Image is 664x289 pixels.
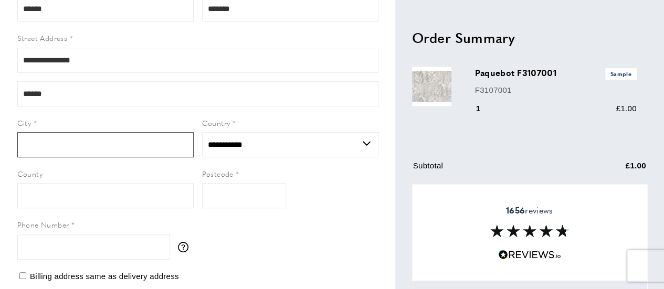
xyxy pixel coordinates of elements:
td: £1.00 [574,160,646,180]
img: Reviews.io 5 stars [498,250,561,260]
span: Billing address same as delivery address [30,272,179,281]
strong: 1656 [506,204,525,216]
img: Paquebot F3107001 [412,67,451,106]
span: Postcode [202,168,234,179]
td: Subtotal [413,160,573,180]
span: reviews [506,205,553,216]
img: Reviews section [490,224,569,237]
span: City [17,117,31,128]
span: Phone Number [17,219,69,230]
span: Sample [605,69,637,80]
h3: Paquebot F3107001 [475,67,637,80]
input: Billing address same as delivery address [19,272,26,279]
h2: Order Summary [412,28,647,47]
span: £1.00 [616,104,636,113]
span: Country [202,117,230,128]
button: More information [178,242,194,252]
div: 1 [475,103,496,115]
p: F3107001 [475,84,637,97]
td: Shipping [413,183,573,203]
td: £2.00 [574,183,646,203]
span: Street Address [17,33,68,43]
span: County [17,168,43,179]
